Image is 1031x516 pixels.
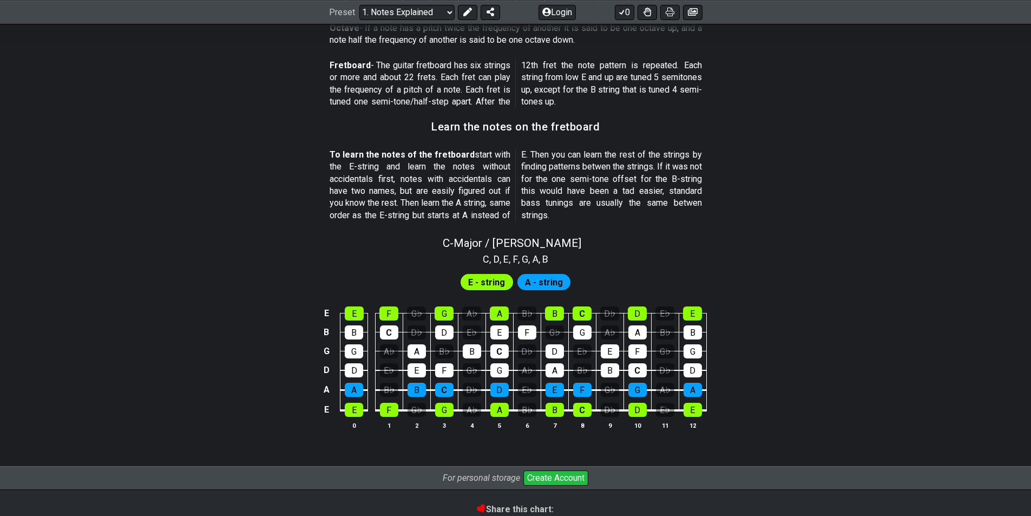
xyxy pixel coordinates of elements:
p: - The guitar fretboard has six strings or more and about 22 frets. Each fret can play the frequen... [330,60,702,108]
button: Login [539,4,576,19]
div: A [345,383,363,397]
strong: Fretboard [330,60,371,70]
b: Share this chart: [477,504,554,514]
td: G [320,342,333,361]
div: E [345,403,363,417]
span: , [528,252,533,266]
div: B [345,325,363,339]
div: G [345,344,363,358]
div: D [490,383,509,397]
div: G♭ [407,306,426,321]
div: A [408,344,426,358]
div: A♭ [656,383,674,397]
th: 12 [679,420,706,431]
div: A [490,306,509,321]
div: D [546,344,564,358]
div: F [628,344,647,358]
div: F [435,363,454,377]
span: , [489,252,494,266]
span: , [509,252,513,266]
th: 9 [596,420,623,431]
i: For personal storage [443,473,520,483]
td: A [320,380,333,400]
span: F [513,252,518,266]
th: 5 [485,420,513,431]
span: , [539,252,543,266]
td: E [320,304,333,323]
td: B [320,323,333,342]
div: D♭ [463,383,481,397]
div: E [683,306,702,321]
th: 4 [458,420,485,431]
div: B♭ [518,403,536,417]
div: D♭ [601,403,619,417]
select: Preset [359,4,455,19]
button: Create Account [523,471,588,486]
th: 2 [403,420,430,431]
div: G [435,403,454,417]
div: D [628,403,647,417]
div: C [490,344,509,358]
div: B [546,403,564,417]
span: C - Major / [PERSON_NAME] [443,237,581,250]
button: 0 [615,4,634,19]
div: G [490,363,509,377]
span: G [522,252,528,266]
span: C [483,252,489,266]
div: E♭ [463,325,481,339]
span: , [500,252,504,266]
p: start with the E-string and learn the notes without accidentals first, notes with accidentals can... [330,149,702,221]
div: E [490,325,509,339]
div: G♭ [601,383,619,397]
div: B♭ [435,344,454,358]
th: 7 [541,420,568,431]
th: 10 [623,420,651,431]
p: - If a note has a pitch twice the frequency of another it is said to be one octave up, and a note... [330,22,702,47]
div: G♭ [546,325,564,339]
section: Scale pitch classes [478,250,553,267]
h3: Learn the notes on the fretboard [431,121,600,133]
strong: To learn the notes of the fretboard [330,149,475,160]
th: 1 [375,420,403,431]
button: Print [660,4,680,19]
span: A [533,252,539,266]
span: First enable full edit mode to edit [525,275,563,290]
span: D [494,252,500,266]
div: E♭ [656,403,674,417]
div: B♭ [656,325,674,339]
div: D [345,363,363,377]
div: B [601,363,619,377]
div: E [684,403,702,417]
div: E♭ [655,306,674,321]
div: D♭ [518,344,536,358]
th: 6 [513,420,541,431]
div: C [573,306,592,321]
div: B [408,383,426,397]
div: A [628,325,647,339]
th: 0 [340,420,368,431]
div: F [518,325,536,339]
span: First enable full edit mode to edit [468,275,505,290]
div: E [408,363,426,377]
span: B [542,252,548,266]
div: B♭ [517,306,536,321]
div: E [345,306,364,321]
div: G♭ [463,363,481,377]
div: F [379,306,398,321]
div: A♭ [601,325,619,339]
div: D♭ [600,306,619,321]
div: F [380,403,398,417]
div: A [490,403,509,417]
div: G [573,325,592,339]
td: E [320,400,333,420]
button: Toggle Dexterity for all fretkits [638,4,657,19]
button: Edit Preset [458,4,477,19]
span: E [503,252,509,266]
div: A♭ [463,403,481,417]
span: , [518,252,522,266]
div: C [435,383,454,397]
div: E [601,344,619,358]
div: G [684,344,702,358]
div: B♭ [573,363,592,377]
th: 11 [651,420,679,431]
